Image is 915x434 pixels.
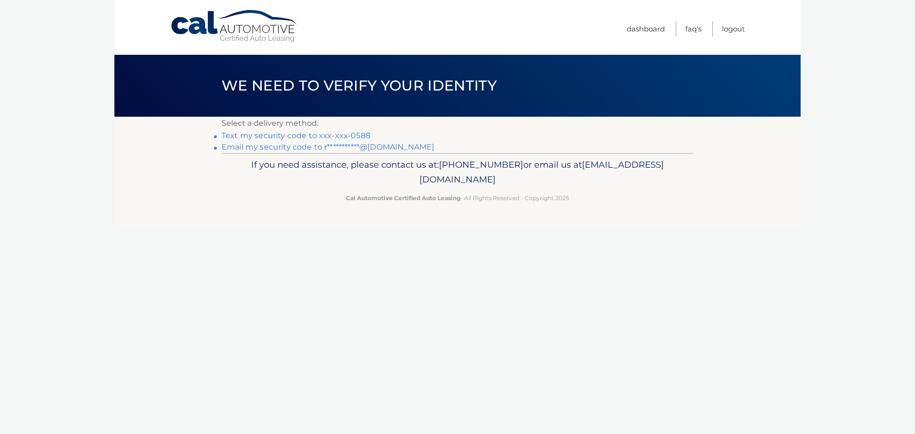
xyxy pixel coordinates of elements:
p: Select a delivery method: [222,117,693,130]
a: Logout [722,21,745,37]
a: Cal Automotive [170,10,299,43]
span: We need to verify your identity [222,77,497,94]
p: - All Rights Reserved - Copyright 2025 [228,193,687,203]
strong: Cal Automotive Certified Auto Leasing [346,194,460,202]
a: Dashboard [627,21,665,37]
p: If you need assistance, please contact us at: or email us at [228,157,687,188]
a: Text my security code to xxx-xxx-0588 [222,131,370,140]
span: [PHONE_NUMBER] [439,159,523,170]
a: FAQ's [685,21,701,37]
